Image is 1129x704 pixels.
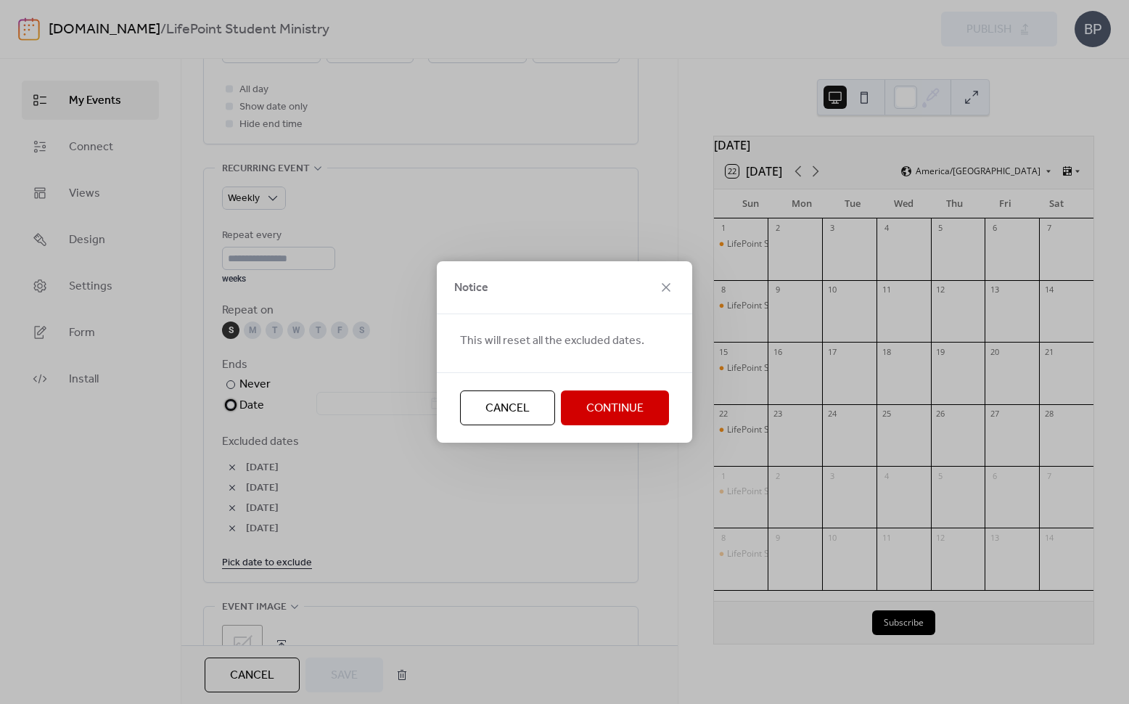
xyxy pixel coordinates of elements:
[460,390,555,425] button: Cancel
[586,400,644,417] span: Continue
[485,400,530,417] span: Cancel
[460,332,644,350] span: This will reset all the excluded dates.
[454,279,488,297] span: Notice
[561,390,669,425] button: Continue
